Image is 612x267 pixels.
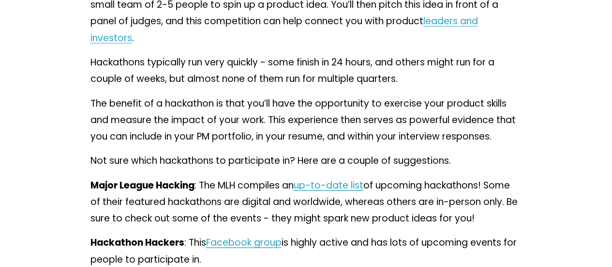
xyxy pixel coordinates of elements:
[90,95,522,145] p: The benefit of a hackathon is that you’ll have the opportunity to exercise your product skills an...
[90,177,522,227] p: : The MLH compiles an of upcoming hackathons! Some of their featured hackathons are digital and w...
[90,236,184,249] strong: Hackathon Hackers
[90,54,522,88] p: Hackathons typically run very quickly - some finish in 24 hours, and others might run for a coupl...
[206,236,282,249] a: Facebook group
[90,153,522,169] p: Not sure which hackathons to participate in? Here are a couple of suggestions.
[90,15,478,44] a: leaders and investors
[294,179,363,192] a: up-to-date list
[90,179,194,192] strong: Major League Hacking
